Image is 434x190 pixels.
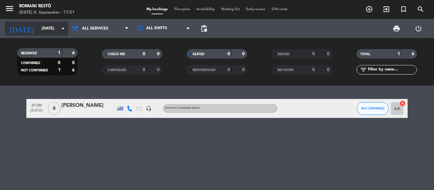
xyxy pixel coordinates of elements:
div: [PERSON_NAME] [61,102,115,110]
strong: 0 [58,61,60,65]
strong: 0 [143,68,145,72]
strong: 0 [227,52,230,56]
strong: 0 [72,61,76,65]
span: 6 [48,102,60,115]
span: SEATED [193,53,205,56]
span: Availability [193,8,218,11]
button: NOT CONFIRMED [357,102,389,115]
strong: 0 [327,52,331,56]
strong: 0 [312,52,315,56]
strong: 6 [72,68,76,72]
span: SERVED [277,53,290,56]
i: exit_to_app [383,5,390,13]
strong: 0 [242,68,246,72]
strong: 0 [157,68,161,72]
strong: 1 [58,68,61,72]
strong: 0 [242,52,246,56]
span: 21:00 [29,101,44,108]
span: NOT CONFIRMED [21,69,48,72]
div: LOG OUT [407,19,429,38]
span: print [393,25,400,32]
i: cancel [399,100,406,107]
strong: 0 [327,68,331,72]
i: power_settings_new [415,25,422,32]
strong: 6 [412,52,416,56]
span: Without assigned menu [165,107,200,109]
strong: 0 [143,52,145,56]
span: [DATE] [29,108,44,116]
i: search [417,5,424,13]
span: pending_actions [200,25,208,32]
span: All services [82,26,108,31]
i: menu [5,4,14,13]
span: Floorplan [171,8,193,11]
strong: 0 [157,52,161,56]
i: [DATE] [5,22,38,36]
button: menu [5,4,14,16]
span: CONFIRMED [21,62,40,65]
div: Romani Restó [19,3,75,10]
i: add_circle_outline [365,5,373,13]
span: TOTAL [360,53,370,56]
strong: 1 [58,51,60,55]
span: NOT CONFIRMED [361,107,384,110]
span: My bookings [143,8,171,11]
span: NO SHOW [277,69,294,72]
span: Early-access [243,8,268,11]
span: RESCHEDULED [193,69,216,72]
span: Gift cards [268,8,291,11]
span: CANCELLED [108,69,126,72]
input: Filter by name... [367,66,417,73]
span: RESERVED [21,52,37,55]
span: CHECK INS [108,53,125,56]
strong: 0 [312,68,315,72]
i: arrow_drop_down [59,25,67,32]
strong: 1 [397,52,400,56]
i: filter_list [360,66,367,74]
strong: 0 [227,68,230,72]
strong: 6 [72,51,76,55]
i: headset_mic [146,106,152,111]
span: Waiting list [218,8,243,11]
div: [DATE] 4. September - 17:51 [19,10,75,16]
i: turned_in_not [400,5,407,13]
